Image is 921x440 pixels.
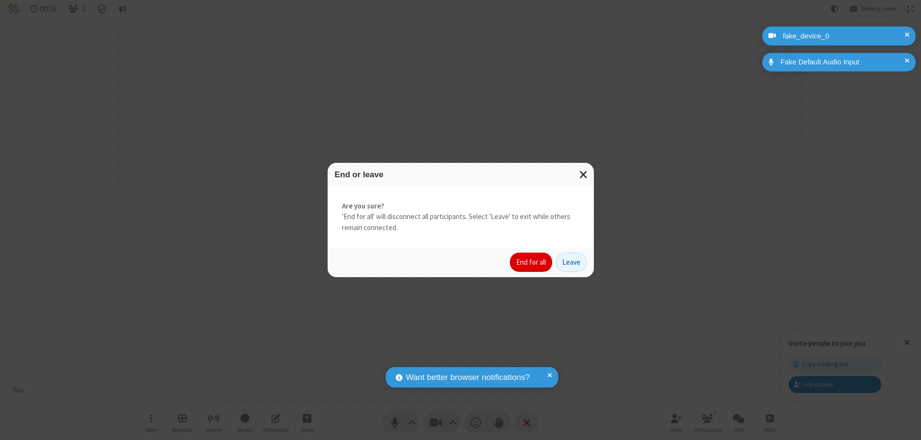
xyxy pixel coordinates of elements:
[406,371,530,384] span: Want better browser notifications?
[777,57,909,68] div: Fake Default Audio Input
[342,201,579,212] strong: Are you sure?
[510,253,552,272] button: End for all
[574,163,594,186] button: Close modal
[335,170,587,179] h3: End or leave
[556,253,587,272] button: Leave
[328,186,594,248] div: 'End for all' will disconnect all participants. Select 'Leave' to exit while others remain connec...
[779,31,909,42] div: fake_device_0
